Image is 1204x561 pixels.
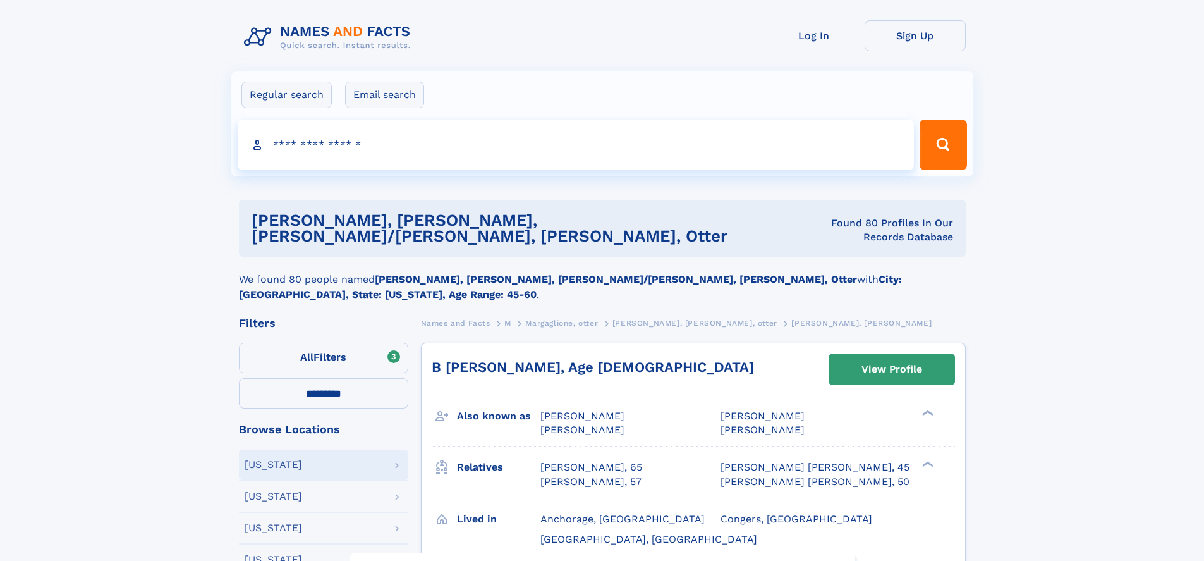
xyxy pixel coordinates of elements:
[861,355,922,384] div: View Profile
[238,120,915,170] input: search input
[865,20,966,51] a: Sign Up
[540,513,705,525] span: Anchorage, [GEOGRAPHIC_DATA]
[920,120,966,170] button: Search Button
[721,460,909,474] a: [PERSON_NAME] [PERSON_NAME], 45
[540,424,624,436] span: [PERSON_NAME]
[245,523,302,533] div: [US_STATE]
[799,216,952,244] div: Found 80 Profiles In Our Records Database
[525,319,598,328] span: Margaglione, otter
[721,410,805,422] span: [PERSON_NAME]
[457,405,540,427] h3: Also known as
[540,460,642,474] a: [PERSON_NAME], 65
[239,317,408,329] div: Filters
[763,20,865,51] a: Log In
[791,319,932,328] span: [PERSON_NAME], [PERSON_NAME]
[421,315,490,331] a: Names and Facts
[721,513,872,525] span: Congers, [GEOGRAPHIC_DATA]
[540,410,624,422] span: [PERSON_NAME]
[457,509,540,530] h3: Lived in
[919,460,934,469] div: ❯
[721,424,805,436] span: [PERSON_NAME]
[252,213,800,244] h1: [PERSON_NAME], [PERSON_NAME], [PERSON_NAME]/[PERSON_NAME], [PERSON_NAME], otter
[525,315,598,331] a: Margaglione, otter
[239,424,408,435] div: Browse Locations
[239,257,966,302] div: We found 80 people named with .
[540,475,642,489] a: [PERSON_NAME], 57
[504,315,511,331] a: M
[239,343,408,373] label: Filters
[721,475,909,489] a: [PERSON_NAME] [PERSON_NAME], 50
[245,460,302,470] div: [US_STATE]
[829,354,954,385] a: View Profile
[432,359,754,375] a: B [PERSON_NAME], Age [DEMOGRAPHIC_DATA]
[540,533,757,545] span: [GEOGRAPHIC_DATA], [GEOGRAPHIC_DATA]
[504,319,511,328] span: M
[375,273,857,285] b: [PERSON_NAME], [PERSON_NAME], [PERSON_NAME]/[PERSON_NAME], [PERSON_NAME], Otter
[919,409,934,417] div: ❯
[457,457,540,478] h3: Relatives
[239,273,902,300] b: City: [GEOGRAPHIC_DATA], State: [US_STATE], Age Range: 45-60
[245,491,302,502] div: [US_STATE]
[241,82,332,108] label: Regular search
[239,20,421,54] img: Logo Names and Facts
[300,351,313,363] span: All
[612,319,777,328] span: [PERSON_NAME], [PERSON_NAME], otter
[612,315,777,331] a: [PERSON_NAME], [PERSON_NAME], otter
[345,82,424,108] label: Email search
